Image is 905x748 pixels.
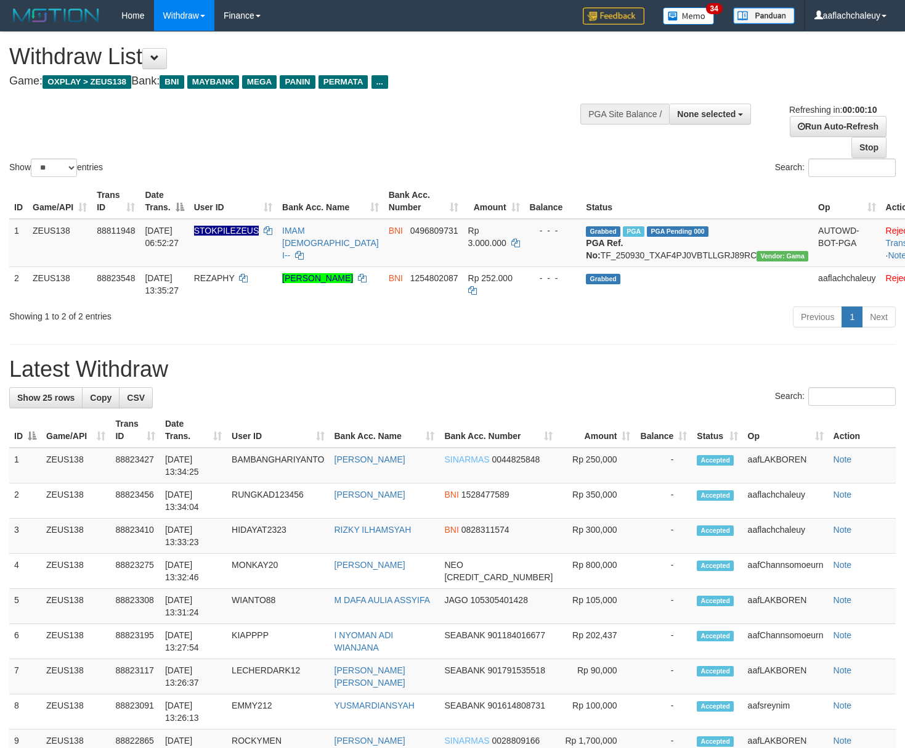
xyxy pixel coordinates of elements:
th: Action [829,413,896,448]
td: [DATE] 13:26:37 [160,659,227,694]
td: ZEUS138 [41,694,110,730]
td: KIAPPPP [227,624,329,659]
a: Stop [851,137,887,158]
span: Vendor URL: https://trx31.1velocity.biz [757,251,808,261]
a: IMAM [DEMOGRAPHIC_DATA] I-- [282,226,379,260]
span: BNI [389,273,403,283]
td: - [635,483,692,519]
a: [PERSON_NAME] [PERSON_NAME] [335,665,405,688]
td: ZEUS138 [41,589,110,624]
input: Search: [808,158,896,177]
td: aafLAKBOREN [743,448,829,483]
td: - [635,624,692,659]
td: 1 [9,219,28,267]
a: 1 [842,306,862,327]
span: MEGA [242,75,277,89]
a: Note [834,560,852,570]
span: SEABANK [444,701,485,710]
span: Copy 0044825848 to clipboard [492,454,540,464]
td: 7 [9,659,41,694]
b: PGA Ref. No: [586,238,623,260]
th: Date Trans.: activate to sort column ascending [160,413,227,448]
span: Copy 901184016677 to clipboard [488,630,545,640]
td: aaflachchaleuy [743,483,829,519]
span: Copy 0028809166 to clipboard [492,736,540,746]
th: Bank Acc. Name: activate to sort column ascending [330,413,440,448]
a: [PERSON_NAME] [335,560,405,570]
td: AUTOWD-BOT-PGA [813,219,880,267]
label: Show entries [9,158,103,177]
span: PGA Pending [647,226,708,237]
td: ZEUS138 [41,483,110,519]
span: BNI [160,75,184,89]
a: CSV [119,387,153,408]
td: 88823091 [110,694,160,730]
span: SINARMAS [444,736,489,746]
a: M DAFA AULIA ASSYIFA [335,595,431,605]
a: [PERSON_NAME] [335,454,405,464]
span: Nama rekening ada tanda titik/strip, harap diedit [194,226,259,236]
span: NEO [444,560,463,570]
span: Accepted [697,455,734,466]
a: Note [834,525,852,535]
th: Op: activate to sort column ascending [743,413,829,448]
span: CSV [127,393,145,403]
td: 5 [9,589,41,624]
td: Rp 300,000 [558,519,635,554]
th: Balance: activate to sort column ascending [635,413,692,448]
span: BNI [444,525,458,535]
td: 88823308 [110,589,160,624]
span: ... [371,75,388,89]
td: Rp 105,000 [558,589,635,624]
a: YUSMARDIANSYAH [335,701,415,710]
span: Accepted [697,490,734,501]
a: Note [834,701,852,710]
span: 88823548 [97,273,135,283]
a: Next [862,306,896,327]
th: ID: activate to sort column descending [9,413,41,448]
span: PERMATA [319,75,368,89]
th: Bank Acc. Number: activate to sort column ascending [439,413,558,448]
span: Accepted [697,525,734,536]
th: Date Trans.: activate to sort column descending [140,184,189,219]
th: ID [9,184,28,219]
th: Status: activate to sort column ascending [692,413,742,448]
td: 88823456 [110,483,160,519]
span: Show 25 rows [17,393,75,403]
span: Copy [90,393,112,403]
span: BNI [389,226,403,236]
td: 2 [9,266,28,302]
td: MONKAY20 [227,554,329,589]
td: aafLAKBOREN [743,659,829,694]
td: HIDAYAT2323 [227,519,329,554]
td: 1 [9,448,41,483]
td: ZEUS138 [41,448,110,483]
a: Run Auto-Refresh [790,116,887,137]
a: Note [834,665,852,675]
a: Note [834,490,852,499]
td: ZEUS138 [41,519,110,554]
a: RIZKY ILHAMSYAH [335,525,412,535]
span: Grabbed [586,226,620,237]
span: SEABANK [444,630,485,640]
span: Copy 5859459181258384 to clipboard [444,572,553,582]
td: 88823117 [110,659,160,694]
td: [DATE] 13:27:54 [160,624,227,659]
div: PGA Site Balance / [580,104,669,125]
th: Amount: activate to sort column ascending [463,184,525,219]
img: panduan.png [733,7,795,24]
a: [PERSON_NAME] [335,490,405,499]
span: PANIN [280,75,315,89]
a: Note [834,736,852,746]
a: I NYOMAN ADI WIANJANA [335,630,394,652]
span: Refreshing in: [789,105,877,115]
h1: Withdraw List [9,44,591,69]
span: Copy 1254802087 to clipboard [410,273,458,283]
span: Copy 901791535518 to clipboard [488,665,545,675]
td: LECHERDARK12 [227,659,329,694]
span: Copy 1528477589 to clipboard [461,490,509,499]
div: Showing 1 to 2 of 2 entries [9,305,368,323]
span: Accepted [697,666,734,676]
img: Feedback.jpg [583,7,644,25]
div: - - - [530,272,577,284]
